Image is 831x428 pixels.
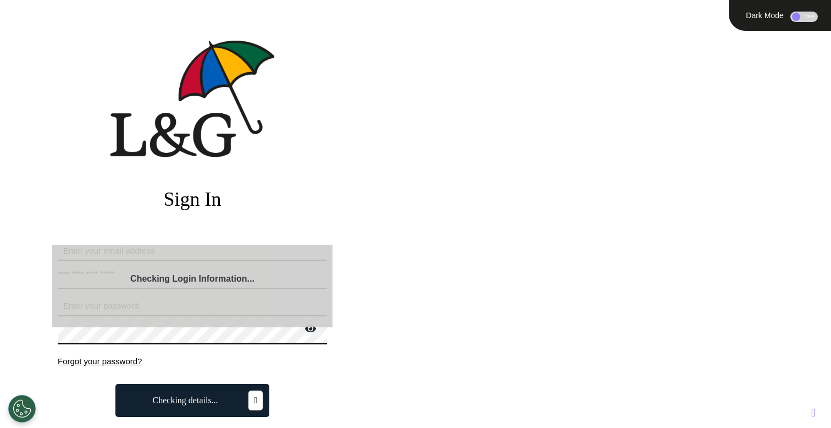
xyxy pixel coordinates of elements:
div: ENGAGE. [407,32,831,64]
div: OFF [790,12,818,22]
div: TRANSFORM. [407,96,831,128]
img: company logo [110,40,275,157]
button: Open Preferences [8,395,36,422]
h2: Sign In [58,188,327,211]
button: Checking details... [115,384,269,417]
div: Checking Login Information... [52,272,333,286]
span: Forgot your password? [58,356,142,366]
div: EMPOWER. [407,64,831,96]
div: Dark Mode [742,12,788,19]
span: Checking details... [153,396,218,405]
